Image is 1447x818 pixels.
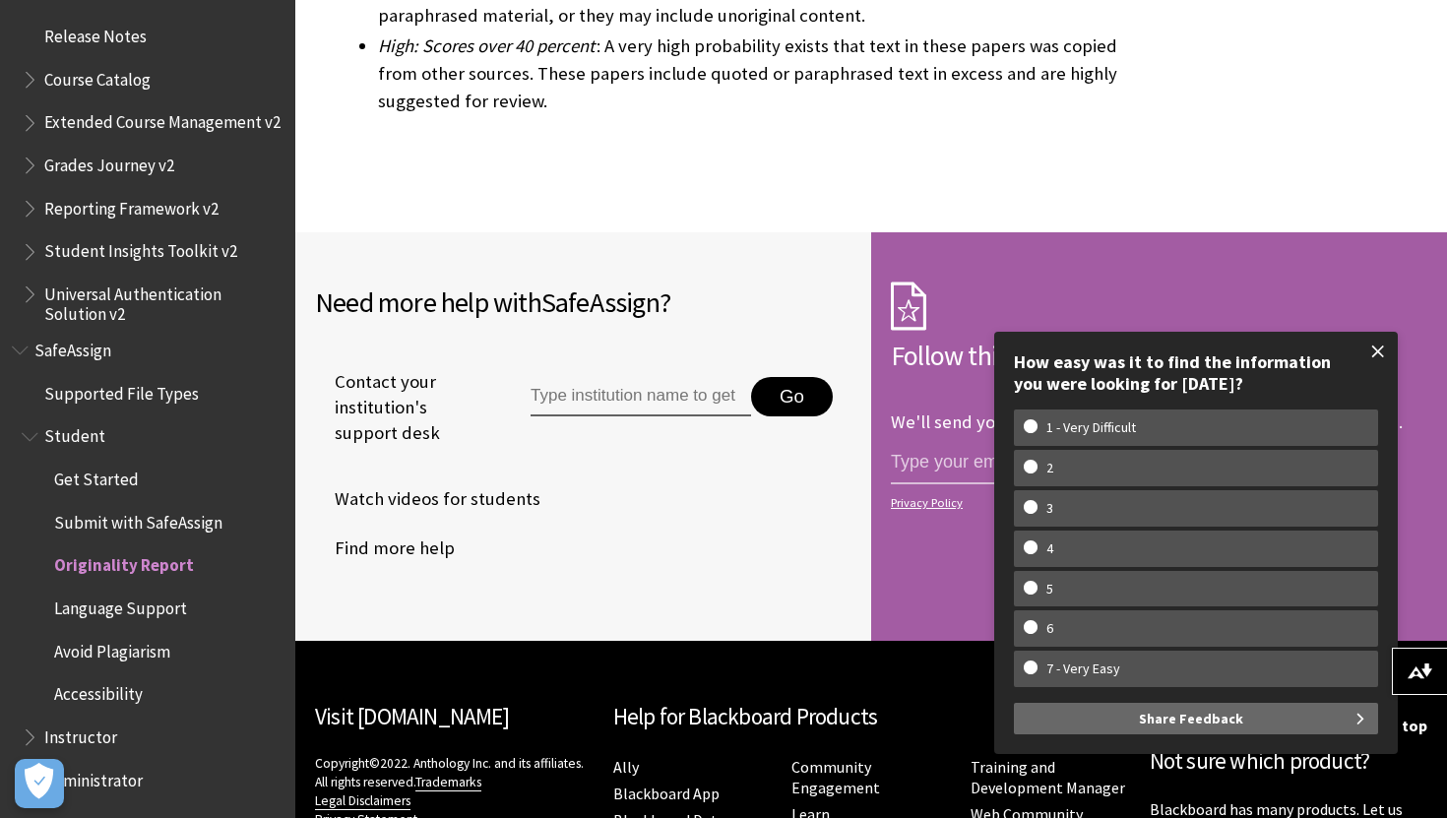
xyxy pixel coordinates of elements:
span: High: Scores over 40 percent [378,34,595,57]
w-span: 1 - Very Difficult [1024,419,1159,436]
div: How easy was it to find the information you were looking for [DATE]? [1014,351,1378,394]
w-span: 2 [1024,460,1076,476]
span: Supported File Types [44,377,199,404]
span: Instructor [44,721,117,747]
button: Open Preferences [15,759,64,808]
span: Submit with SafeAssign [54,506,222,533]
span: Get Started [54,463,139,489]
nav: Book outline for Blackboard SafeAssign [12,334,283,796]
img: Subscription Icon [891,282,926,331]
span: Course Catalog [44,63,151,90]
span: Share Feedback [1139,703,1243,734]
h2: Not sure which product? [1150,744,1428,779]
span: SafeAssign [34,334,111,360]
a: Training and Development Manager [971,757,1125,798]
w-span: 7 - Very Easy [1024,661,1143,677]
a: Privacy Policy [891,496,1421,510]
a: Watch videos for students [315,484,540,514]
span: Grades Journey v2 [44,149,174,175]
a: Blackboard App [613,784,720,804]
span: Administrator [44,764,143,790]
span: Student Insights Toolkit v2 [44,235,237,262]
a: Ally [613,757,639,778]
button: Share Feedback [1014,703,1378,734]
span: Accessibility [54,678,143,705]
h2: Follow this page! [891,335,1427,376]
h2: Need more help with ? [315,282,851,323]
w-span: 6 [1024,620,1076,637]
span: Universal Authentication Solution v2 [44,278,282,324]
span: Contact your institution's support desk [315,369,485,447]
a: Visit [DOMAIN_NAME] [315,702,509,730]
a: Trademarks [415,774,481,791]
span: SafeAssign [541,284,660,320]
a: Find more help [315,534,455,563]
input: Type institution name to get support [531,377,751,416]
span: Student [44,420,105,447]
a: Community Engagement [791,757,880,798]
span: Reporting Framework v2 [44,192,219,219]
w-span: 4 [1024,540,1076,557]
span: Originality Report [54,549,194,576]
w-span: 5 [1024,581,1076,598]
span: Release Notes [44,20,147,46]
a: Legal Disclaimers [315,792,410,810]
button: Go [751,377,833,416]
li: : A very high probability exists that text in these papers was copied from other sources. These p... [378,32,1136,115]
input: email address [891,443,1227,484]
h2: Help for Blackboard Products [613,700,1130,734]
span: Avoid Plagiarism [54,635,170,661]
p: We'll send you an email each time we make an important change. [891,410,1403,433]
span: Extended Course Management v2 [44,106,281,133]
w-span: 3 [1024,500,1076,517]
span: Language Support [54,592,187,618]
